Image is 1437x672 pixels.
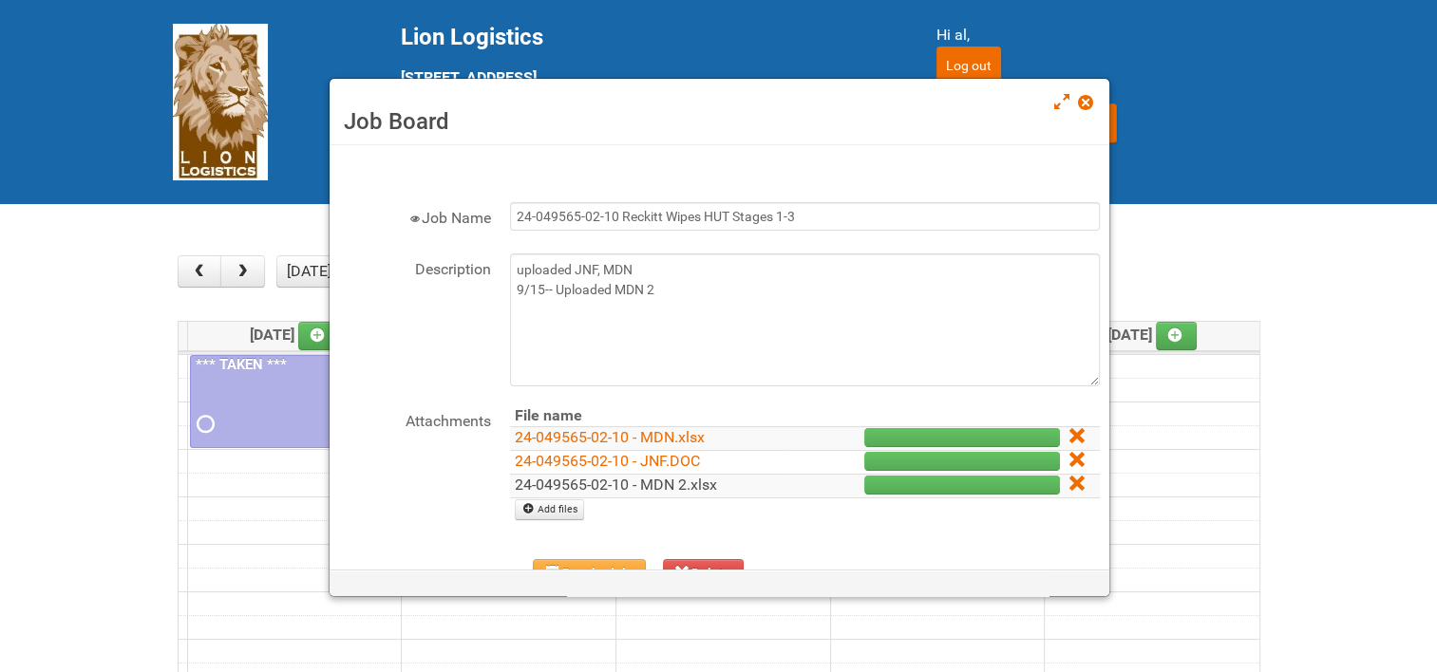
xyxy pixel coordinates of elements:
[515,452,700,470] a: 24-049565-02-10 - JNF.DOC
[344,107,1095,136] h3: Job Board
[276,255,341,288] button: [DATE]
[515,428,705,446] a: 24-049565-02-10 - MDN.xlsx
[339,405,491,433] label: Attachments
[298,322,340,350] a: Add an event
[663,559,745,588] button: Delete
[515,476,717,494] a: 24-049565-02-10 - MDN 2.xlsx
[936,47,1001,84] input: Log out
[197,418,210,431] span: Requested
[533,559,646,588] button: Reschedule
[936,24,1265,47] div: Hi al,
[510,253,1100,386] textarea: uploaded JNF, MDN 9/15-- Uploaded MDN 2
[401,24,889,159] div: [STREET_ADDRESS] [GEOGRAPHIC_DATA] tel: [PHONE_NUMBER]
[339,202,491,230] label: Job Name
[510,405,785,427] th: File name
[515,499,584,520] a: Add files
[173,24,268,180] img: Lion Logistics
[173,92,268,110] a: Lion Logistics
[250,326,340,344] span: [DATE]
[1107,326,1198,344] span: [DATE]
[1156,322,1198,350] a: Add an event
[401,24,543,50] span: Lion Logistics
[339,253,491,281] label: Description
